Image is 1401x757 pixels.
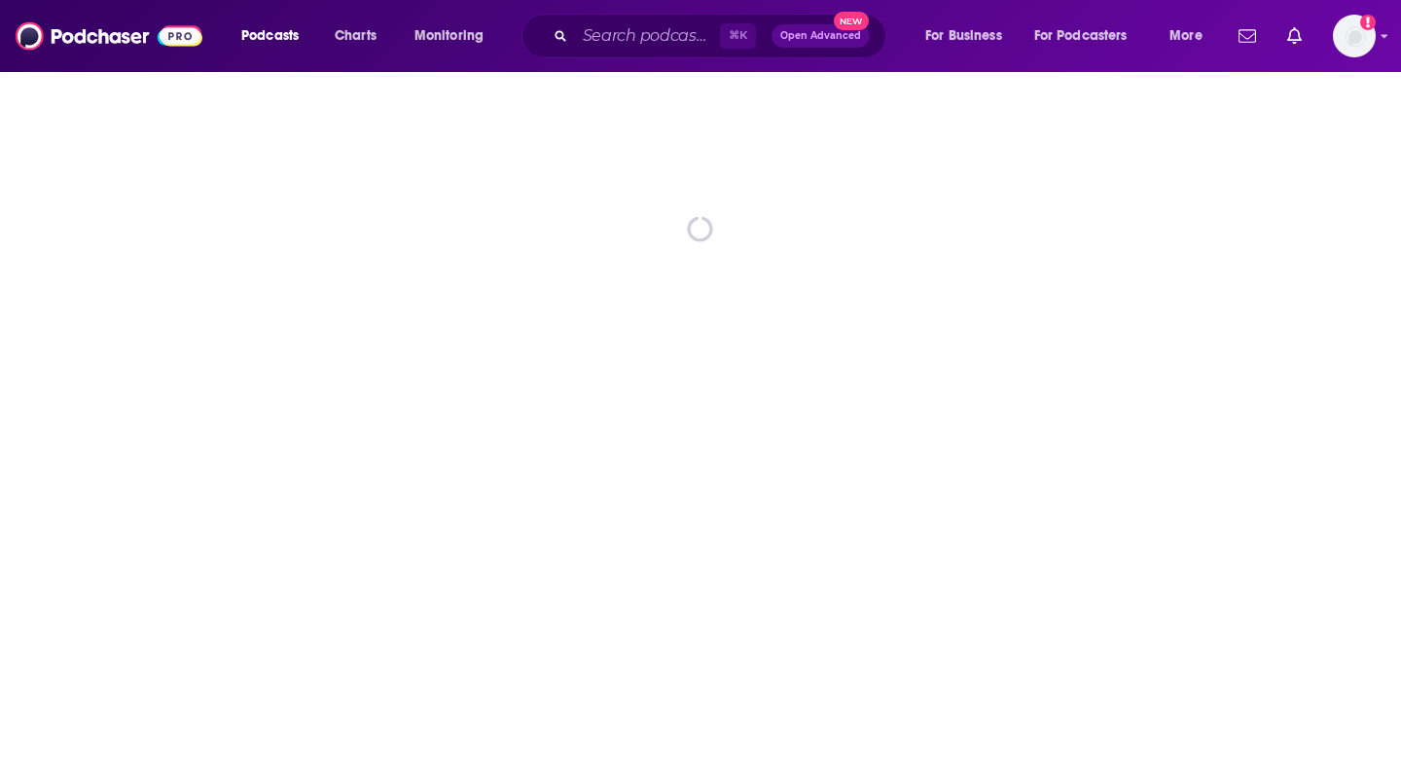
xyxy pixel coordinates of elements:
[241,22,299,50] span: Podcasts
[1333,15,1376,57] span: Logged in as hopeksander1
[414,22,484,50] span: Monitoring
[1333,15,1376,57] button: Show profile menu
[925,22,1002,50] span: For Business
[720,23,756,49] span: ⌘ K
[16,18,202,54] img: Podchaser - Follow, Share and Rate Podcasts
[1156,20,1227,52] button: open menu
[772,24,870,48] button: Open AdvancedNew
[540,14,905,58] div: Search podcasts, credits, & more...
[575,20,720,52] input: Search podcasts, credits, & more...
[1034,22,1128,50] span: For Podcasters
[912,20,1026,52] button: open menu
[1333,15,1376,57] img: User Profile
[1169,22,1203,50] span: More
[335,22,377,50] span: Charts
[1279,19,1310,53] a: Show notifications dropdown
[1360,15,1376,30] svg: Add a profile image
[780,31,861,41] span: Open Advanced
[322,20,388,52] a: Charts
[1231,19,1264,53] a: Show notifications dropdown
[834,12,869,30] span: New
[228,20,324,52] button: open menu
[401,20,509,52] button: open menu
[1022,20,1156,52] button: open menu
